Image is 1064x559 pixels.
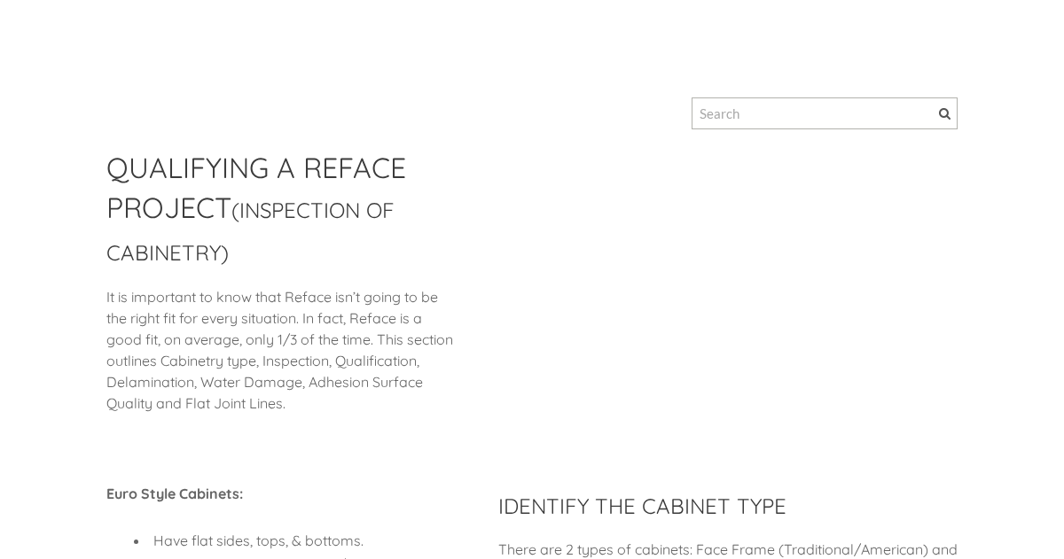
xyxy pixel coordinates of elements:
strong: Euro Style Cabinets: [106,485,243,502]
font: IDENTIFY THE CABINET TYPE​ [498,493,786,519]
span: Search [939,108,951,120]
li: Have flat sides, tops, & bottoms. [149,530,454,551]
input: Search [692,97,958,129]
div: ​It is important to know that Reface isn’t going to be the right fit for every situation. In fact... [106,286,454,431]
font: (INSPECTION OF CABINETRY) [106,197,395,266]
font: QUALIFYING A REFACE PROJECT [106,150,406,225]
